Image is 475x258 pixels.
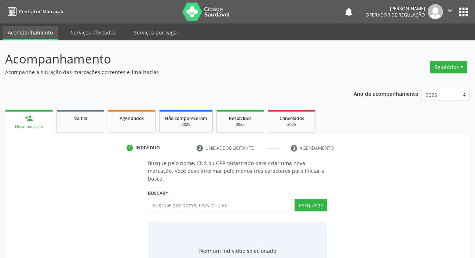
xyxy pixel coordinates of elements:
div: 2025 [273,122,310,127]
span: Central de Marcação [19,8,63,15]
button: Pesquisar [295,199,327,211]
span: Operador de regulação [366,12,425,18]
div: Indivíduo [135,145,160,151]
a: Serviços ofertados [66,26,121,39]
img: img [428,4,443,19]
div: 2025 [222,122,259,127]
div: Nenhum indivíduo selecionado [199,247,276,255]
button: notifications [344,7,354,17]
button:  [443,4,457,19]
div: person_add [25,114,33,122]
div: 2025 [165,122,207,127]
span: Na fila [73,115,87,121]
div: [PERSON_NAME] [366,6,425,12]
a: Central de Marcação [5,6,63,18]
input: Busque por nome, CNS ou CPF [148,199,292,211]
label: Buscar [148,188,168,199]
p: Busque pelo nome, CNS ou CPF cadastrado para criar uma nova marcação. Você deve informar pelo men... [148,159,327,182]
span: Resolvidos [229,115,252,121]
button: Relatórios [430,61,467,73]
p: Acompanhe a situação das marcações correntes e finalizadas [5,68,330,76]
div: Nova marcação [10,124,48,130]
span: Agendados [120,115,144,121]
p: Acompanhamento [5,50,330,68]
div: 1 [127,145,133,151]
p: Ano de acompanhamento [354,89,419,98]
button: apps [457,6,470,18]
span: Cancelados [279,115,304,121]
span: Não compareceram [165,115,207,121]
a: Acompanhamento [3,26,58,40]
i:  [446,7,454,15]
a: Serviços por vaga [129,26,182,39]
